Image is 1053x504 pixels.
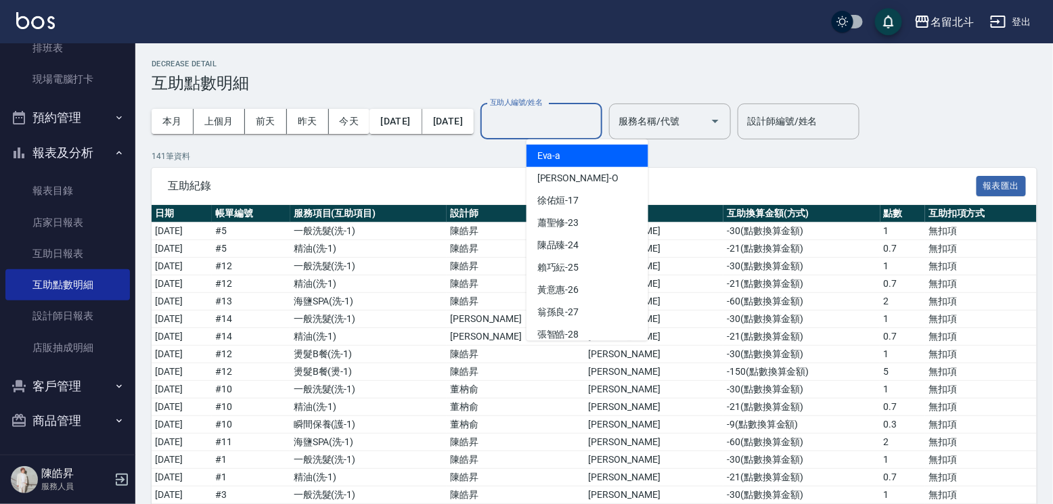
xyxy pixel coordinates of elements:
td: 海鹽SPA ( 洗-1 ) [290,434,447,451]
td: [DATE] [152,398,212,416]
td: 無扣項 [925,258,1037,275]
button: 報表及分析 [5,135,130,170]
td: # 12 [212,363,290,381]
td: 0.7 [880,469,926,486]
td: [PERSON_NAME] [585,363,724,381]
td: [PERSON_NAME] [585,451,724,469]
td: [PERSON_NAME] [585,486,724,504]
th: 點數 [880,205,926,223]
td: -21 ( 點數換算金額 ) [723,275,880,293]
td: -30 ( 點數換算金額 ) [723,223,880,240]
td: 陳皓昇 [447,258,585,275]
span: 翁孫良 -27 [537,305,579,319]
td: 無扣項 [925,363,1037,381]
td: 0.7 [880,240,926,258]
td: # 1 [212,451,290,469]
td: 無扣項 [925,223,1037,240]
h2: Decrease Detail [152,60,1037,68]
a: 互助日報表 [5,238,130,269]
img: Logo [16,12,55,29]
td: 無扣項 [925,311,1037,328]
td: [PERSON_NAME] [585,240,724,258]
td: [PERSON_NAME] [585,258,724,275]
button: 昨天 [287,109,329,134]
td: [DATE] [152,311,212,328]
td: 2 [880,293,926,311]
td: 一般洗髮 ( 洗-1 ) [290,258,447,275]
p: 服務人員 [41,480,110,492]
td: [PERSON_NAME] [585,416,724,434]
td: 陳皓昇 [447,346,585,363]
th: 互助人 [585,205,724,223]
td: 陳皓昇 [447,223,585,240]
td: 無扣項 [925,416,1037,434]
th: 帳單編號 [212,205,290,223]
td: 海鹽SPA ( 洗-1 ) [290,293,447,311]
span: 黃意惠 -26 [537,283,579,297]
td: -30 ( 點數換算金額 ) [723,311,880,328]
td: 無扣項 [925,486,1037,504]
td: 無扣項 [925,469,1037,486]
td: 燙髮B餐 ( 洗-1 ) [290,346,447,363]
td: 董枘俞 [447,398,585,416]
td: 1 [880,223,926,240]
span: [PERSON_NAME] -O [537,171,619,185]
td: 精油 ( 洗-1 ) [290,275,447,293]
span: 互助紀錄 [168,179,977,193]
td: # 10 [212,381,290,398]
td: 一般洗髮 ( 洗-1 ) [290,451,447,469]
td: 精油 ( 洗-1 ) [290,398,447,416]
td: 無扣項 [925,293,1037,311]
td: 2 [880,434,926,451]
th: 服務項目(互助項目) [290,205,447,223]
td: [DATE] [152,486,212,504]
td: 5 [880,363,926,381]
th: 設計師 [447,205,585,223]
td: -30 ( 點數換算金額 ) [723,381,880,398]
button: 前天 [245,109,287,134]
td: 陳皓昇 [447,240,585,258]
td: [DATE] [152,434,212,451]
span: 徐佑烜 -17 [537,193,579,208]
td: 一般洗髮 ( 洗-1 ) [290,486,447,504]
td: -60 ( 點數換算金額 ) [723,293,880,311]
td: -150 ( 點數換算金額 ) [723,363,880,381]
td: 董枘俞 [447,381,585,398]
td: [DATE] [152,240,212,258]
td: # 14 [212,311,290,328]
span: 賴巧紜 -25 [537,260,579,275]
a: 現場電腦打卡 [5,64,130,95]
td: [DATE] [152,328,212,346]
button: 今天 [329,109,370,134]
span: 陳品臻 -24 [537,238,579,252]
td: 陳皓昇 [447,469,585,486]
span: 蕭聖修 -23 [537,216,579,230]
td: [PERSON_NAME] [585,311,724,328]
td: 陳皓昇 [447,363,585,381]
a: 店販抽成明細 [5,332,130,363]
td: -21 ( 點數換算金額 ) [723,469,880,486]
td: 0.7 [880,398,926,416]
td: [PERSON_NAME] [585,381,724,398]
td: 陳皓昇 [447,275,585,293]
a: 設計師日報表 [5,300,130,331]
td: -21 ( 點數換算金額 ) [723,240,880,258]
button: Open [704,110,726,132]
td: # 12 [212,275,290,293]
td: [PERSON_NAME] [585,293,724,311]
td: [DATE] [152,416,212,434]
div: 名留北斗 [931,14,974,30]
button: 登出 [985,9,1037,35]
p: 141 筆資料 [152,150,1037,162]
td: 無扣項 [925,398,1037,416]
td: 陳皓昇 [447,434,585,451]
a: 互助點數明細 [5,269,130,300]
td: # 10 [212,416,290,434]
td: 0.3 [880,416,926,434]
td: [DATE] [152,346,212,363]
a: 店家日報表 [5,207,130,238]
td: [PERSON_NAME] [585,223,724,240]
td: # 1 [212,469,290,486]
td: [PERSON_NAME] [585,469,724,486]
td: 1 [880,311,926,328]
